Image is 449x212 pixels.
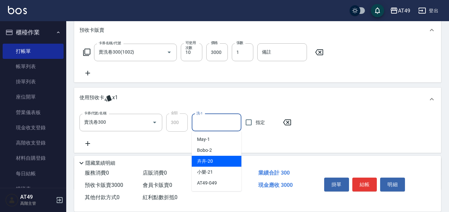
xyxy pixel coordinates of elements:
button: 結帳 [352,178,377,191]
label: 價格 [211,40,218,45]
span: 店販消費 0 [143,170,167,176]
button: 登出 [416,5,441,17]
span: 會員卡販賣 0 [143,182,172,188]
a: 掛單列表 [3,74,64,89]
span: 業績合計 300 [258,170,290,176]
a: 打帳單 [3,44,64,59]
h5: AT49 [20,194,54,200]
a: 高階收支登錄 [3,135,64,150]
a: 現金收支登錄 [3,120,64,135]
span: 服務消費 0 [85,170,109,176]
button: AT49 [387,4,413,18]
span: 指定 [256,119,265,126]
label: 洗-1 [196,111,203,116]
div: 預收卡販賣 [74,20,441,41]
div: 使用預收卡x1 [74,88,441,111]
a: 座位開單 [3,89,64,105]
button: save [371,4,384,17]
label: 張數 [236,40,243,45]
p: 隱藏業績明細 [85,160,115,167]
div: AT49 [398,7,410,15]
p: 高階主管 [20,200,54,206]
span: 小樂 -21 [197,169,213,176]
span: 卉卉 -20 [197,158,213,165]
span: Bobo -2 [197,147,212,154]
label: 卡券代號/名稱 [84,111,106,116]
span: 預收卡販賣 3000 [85,182,123,188]
img: Logo [8,6,27,14]
button: 掛單 [324,178,349,191]
a: 營業儀表板 [3,105,64,120]
span: May -1 [197,136,210,143]
span: 紅利點數折抵 0 [143,194,177,200]
p: 使用預收卡 [79,94,104,104]
button: 明細 [380,178,405,191]
span: AT49 -049 [197,180,217,187]
button: 櫃檯作業 [3,24,64,41]
a: 排班表 [3,181,64,196]
a: 材料自購登錄 [3,150,64,166]
button: Open [149,117,160,128]
button: Open [164,47,175,58]
span: 現金應收 3000 [258,182,293,188]
label: 金額 [171,110,178,115]
a: 每日結帳 [3,166,64,181]
label: 卡券名稱/代號 [99,41,121,46]
span: 其他付款方式 0 [85,194,120,200]
span: x1 [112,94,118,104]
a: 帳單列表 [3,59,64,74]
p: 預收卡販賣 [79,27,104,34]
img: Person [5,193,19,207]
label: 可使用次數 [185,40,199,50]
